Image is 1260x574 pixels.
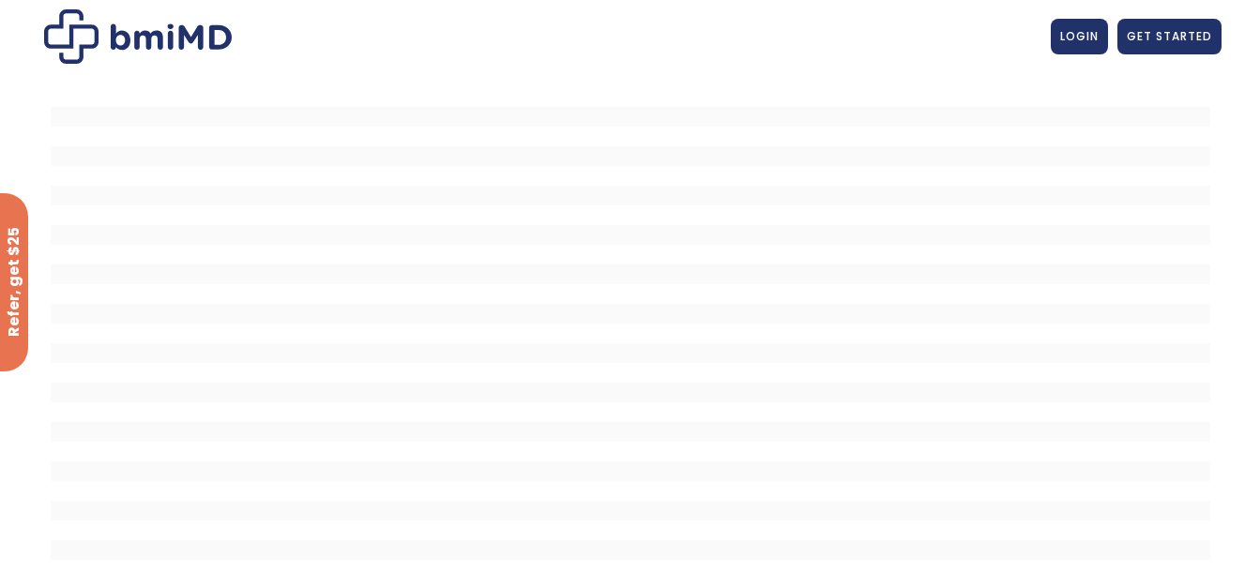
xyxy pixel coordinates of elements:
a: LOGIN [1051,19,1108,54]
span: LOGIN [1060,28,1099,44]
a: GET STARTED [1117,19,1222,54]
img: Patient Messaging Portal [44,9,232,64]
span: GET STARTED [1127,28,1212,44]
